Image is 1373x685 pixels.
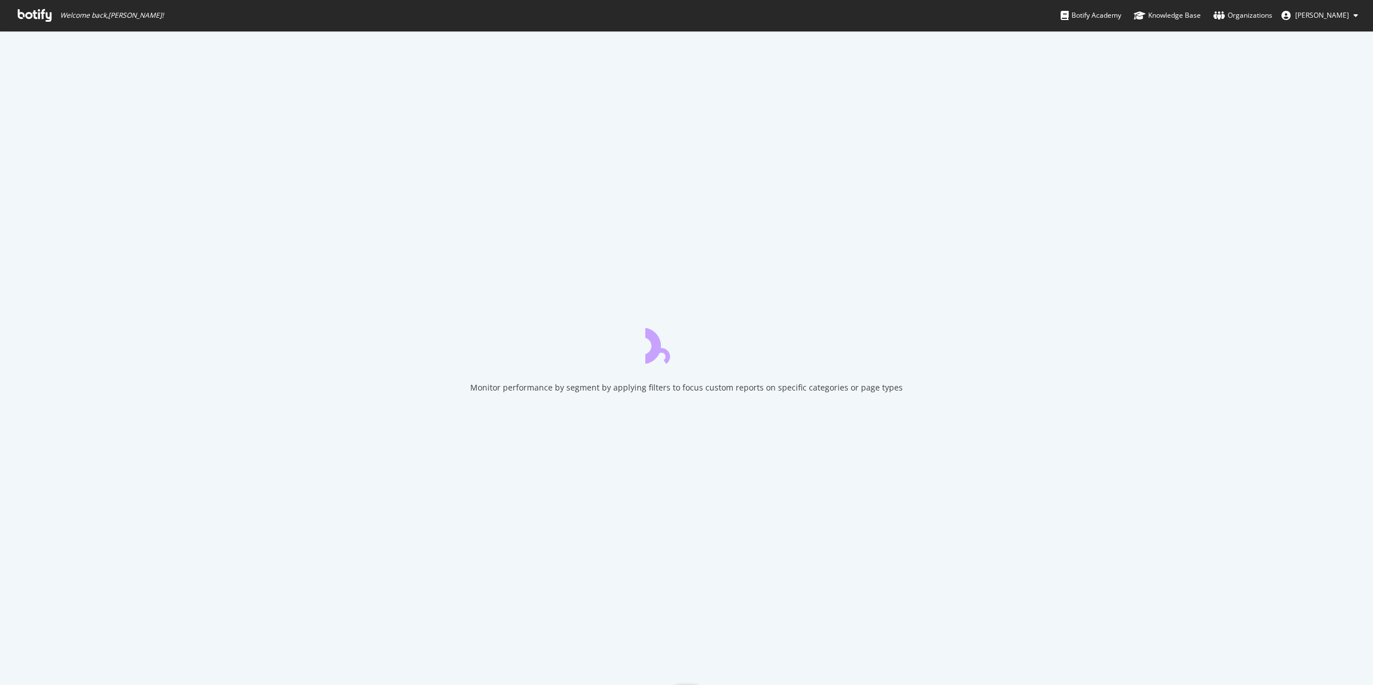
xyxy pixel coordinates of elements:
div: animation [645,322,728,364]
div: Monitor performance by segment by applying filters to focus custom reports on specific categories... [470,382,903,393]
div: Organizations [1213,10,1272,21]
div: Botify Academy [1061,10,1121,21]
span: Brendan O'Connell [1295,10,1349,20]
span: Welcome back, [PERSON_NAME] ! [60,11,164,20]
div: Knowledge Base [1134,10,1201,21]
button: [PERSON_NAME] [1272,6,1367,25]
